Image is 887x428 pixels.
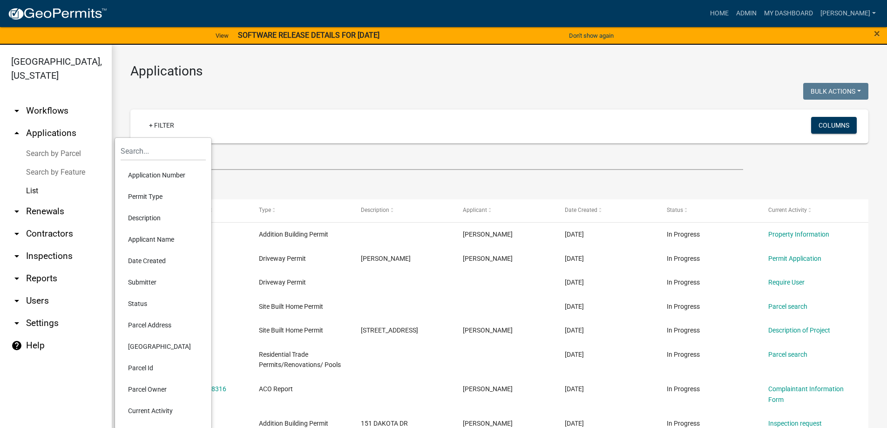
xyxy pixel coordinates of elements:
[667,255,700,262] span: In Progress
[121,186,206,207] li: Permit Type
[121,164,206,186] li: Application Number
[768,326,830,334] a: Description of Project
[11,251,22,262] i: arrow_drop_down
[361,207,389,213] span: Description
[130,151,743,170] input: Search for applications
[565,326,584,334] span: 09/15/2025
[565,207,597,213] span: Date Created
[565,420,584,427] span: 09/12/2025
[667,351,700,358] span: In Progress
[454,199,556,222] datatable-header-cell: Applicant
[259,231,328,238] span: Addition Building Permit
[768,231,829,238] a: Property Information
[11,105,22,116] i: arrow_drop_down
[565,231,584,238] span: 09/15/2025
[667,231,700,238] span: In Progress
[768,420,822,427] a: Inspection request
[463,255,513,262] span: Ronald J Williams
[768,303,807,310] a: Parcel search
[565,279,584,286] span: 09/15/2025
[759,199,861,222] datatable-header-cell: Current Activity
[11,228,22,239] i: arrow_drop_down
[121,293,206,314] li: Status
[463,420,513,427] span: Ronald C Smith
[250,199,352,222] datatable-header-cell: Type
[565,385,584,393] span: 09/15/2025
[667,326,700,334] span: In Progress
[121,272,206,293] li: Submitter
[121,379,206,400] li: Parcel Owner
[657,199,759,222] datatable-header-cell: Status
[11,273,22,284] i: arrow_drop_down
[706,5,732,22] a: Home
[732,5,760,22] a: Admin
[803,83,868,100] button: Bulk Actions
[565,255,584,262] span: 09/15/2025
[130,63,868,79] h3: Applications
[667,207,683,213] span: Status
[768,255,821,262] a: Permit Application
[361,255,411,262] span: Ronald Williams
[259,351,341,369] span: Residential Trade Permits/Renovations/ Pools
[238,31,379,40] strong: SOFTWARE RELEASE DETAILS FOR [DATE]
[352,199,454,222] datatable-header-cell: Description
[11,318,22,329] i: arrow_drop_down
[11,295,22,306] i: arrow_drop_down
[874,28,880,39] button: Close
[817,5,880,22] a: [PERSON_NAME]
[259,385,293,393] span: ACO Report
[361,326,418,334] span: 6800 US HWY 80 W
[212,28,232,43] a: View
[811,117,857,134] button: Columns
[768,279,805,286] a: Require User
[768,385,844,403] a: Complaintant Information Form
[667,279,700,286] span: In Progress
[11,128,22,139] i: arrow_drop_up
[667,385,700,393] span: In Progress
[259,303,323,310] span: Site Built Home Permit
[556,199,658,222] datatable-header-cell: Date Created
[259,420,328,427] span: Addition Building Permit
[121,357,206,379] li: Parcel Id
[667,420,700,427] span: In Progress
[142,117,182,134] a: + Filter
[463,231,513,238] span: Kendra Alston
[259,326,323,334] span: Site Built Home Permit
[361,420,408,427] span: 151 DAKOTA DR
[121,336,206,357] li: [GEOGRAPHIC_DATA]
[768,207,807,213] span: Current Activity
[121,250,206,272] li: Date Created
[463,207,487,213] span: Applicant
[121,314,206,336] li: Parcel Address
[121,142,206,161] input: Search...
[874,27,880,40] span: ×
[259,279,306,286] span: Driveway Permit
[667,303,700,310] span: In Progress
[565,303,584,310] span: 09/15/2025
[11,340,22,351] i: help
[121,207,206,229] li: Description
[565,28,617,43] button: Don't show again
[768,351,807,358] a: Parcel search
[121,400,206,421] li: Current Activity
[121,229,206,250] li: Applicant Name
[11,206,22,217] i: arrow_drop_down
[565,351,584,358] span: 09/15/2025
[259,207,271,213] span: Type
[259,255,306,262] span: Driveway Permit
[463,326,513,334] span: Jason Lovett
[760,5,817,22] a: My Dashboard
[463,385,513,393] span: Rachel Carroll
